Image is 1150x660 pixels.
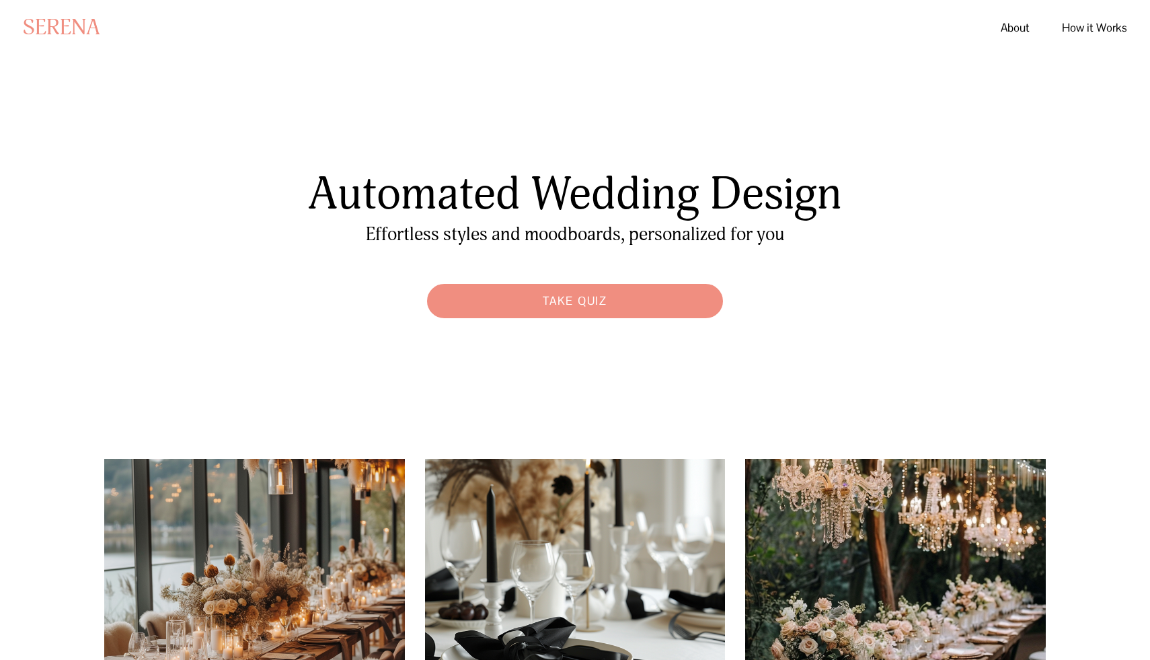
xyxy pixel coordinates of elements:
a: SERENA [23,14,100,41]
a: About [1001,16,1030,40]
span: Automated Wedding Design [308,166,842,222]
a: Take Quiz [420,277,729,325]
a: How it Works [1062,16,1127,40]
span: Effortless styles and moodboards, personalized for you [366,223,784,246]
